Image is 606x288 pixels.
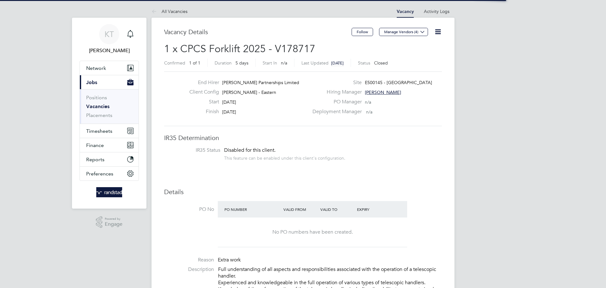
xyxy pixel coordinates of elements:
span: Disabled for this client. [224,147,276,153]
span: Engage [105,222,122,227]
a: Powered byEngage [96,216,123,228]
a: KT[PERSON_NAME] [80,24,139,54]
span: 1 x CPCS Forklift 2025 - V178717 [164,43,315,55]
span: [DATE] [222,99,236,105]
button: Manage Vendors (4) [379,28,428,36]
div: No PO numbers have been created. [224,229,401,236]
span: [PERSON_NAME] Partnerships Limited [222,80,299,85]
span: Powered by [105,216,122,222]
div: Expiry [355,204,392,215]
label: PO Manager [309,99,362,105]
label: Confirmed [164,60,185,66]
div: Valid To [319,204,356,215]
label: Start [184,99,219,105]
div: PO Number [223,204,282,215]
a: All Vacancies [151,9,187,14]
h3: IR35 Determination [164,134,442,142]
label: Start In [263,60,277,66]
button: Follow [352,28,373,36]
label: End Hirer [184,79,219,86]
label: IR35 Status [170,147,220,154]
label: Client Config [184,89,219,95]
span: Timesheets [86,128,112,134]
button: Jobs [80,75,139,89]
span: n/a [366,109,372,115]
span: Network [86,65,106,71]
a: Vacancy [397,9,414,14]
a: Go to home page [80,187,139,197]
span: KT [104,30,114,38]
nav: Main navigation [72,18,146,209]
span: E500145 - [GEOGRAPHIC_DATA] [365,80,432,85]
h3: Vacancy Details [164,28,352,36]
button: Timesheets [80,124,139,138]
span: Preferences [86,171,113,177]
span: n/a [281,60,287,66]
div: Jobs [80,89,139,124]
button: Finance [80,138,139,152]
span: Kieran Trotter [80,47,139,54]
label: Deployment Manager [309,108,362,115]
span: n/a [365,99,371,105]
div: Valid From [282,204,319,215]
span: [DATE] [331,60,344,66]
span: 1 of 1 [189,60,200,66]
button: Preferences [80,167,139,181]
a: Positions [86,95,107,101]
span: [DATE] [222,109,236,115]
a: Placements [86,112,112,118]
a: Vacancies [86,103,110,109]
span: Reports [86,156,104,162]
label: Status [358,60,370,66]
label: Last Updated [301,60,329,66]
img: randstad-logo-retina.png [96,187,122,197]
span: Finance [86,142,104,148]
button: Reports [80,152,139,166]
h3: Details [164,188,442,196]
span: [PERSON_NAME] - Eastern [222,89,276,95]
span: 5 days [235,60,248,66]
label: Hiring Manager [309,89,362,95]
label: Finish [184,108,219,115]
label: PO No [164,206,214,213]
a: Activity Logs [424,9,449,14]
span: Extra work [218,257,241,263]
label: Site [309,79,362,86]
button: Network [80,61,139,75]
div: This feature can be enabled under this client's configuration. [224,154,345,161]
span: Closed [374,60,388,66]
label: Description [164,266,214,273]
span: [PERSON_NAME] [365,89,401,95]
span: Jobs [86,79,97,85]
label: Reason [164,257,214,263]
label: Duration [215,60,232,66]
